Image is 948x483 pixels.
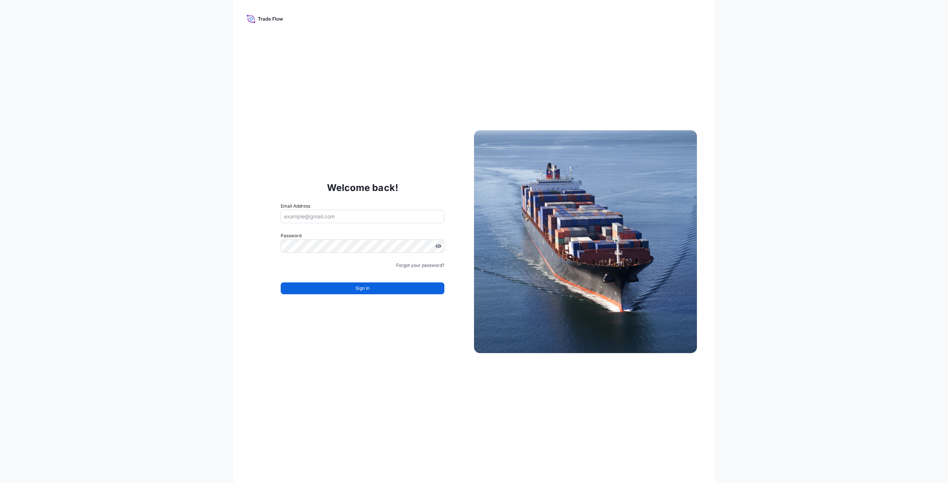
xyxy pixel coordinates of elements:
[435,243,441,249] button: Show password
[281,232,444,239] label: Password
[396,262,444,269] a: Forgot your password?
[355,285,370,292] span: Sign In
[281,210,444,223] input: example@gmail.com
[474,130,697,353] img: Ship illustration
[281,282,444,294] button: Sign In
[281,202,310,210] label: Email Address
[327,182,398,194] p: Welcome back!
